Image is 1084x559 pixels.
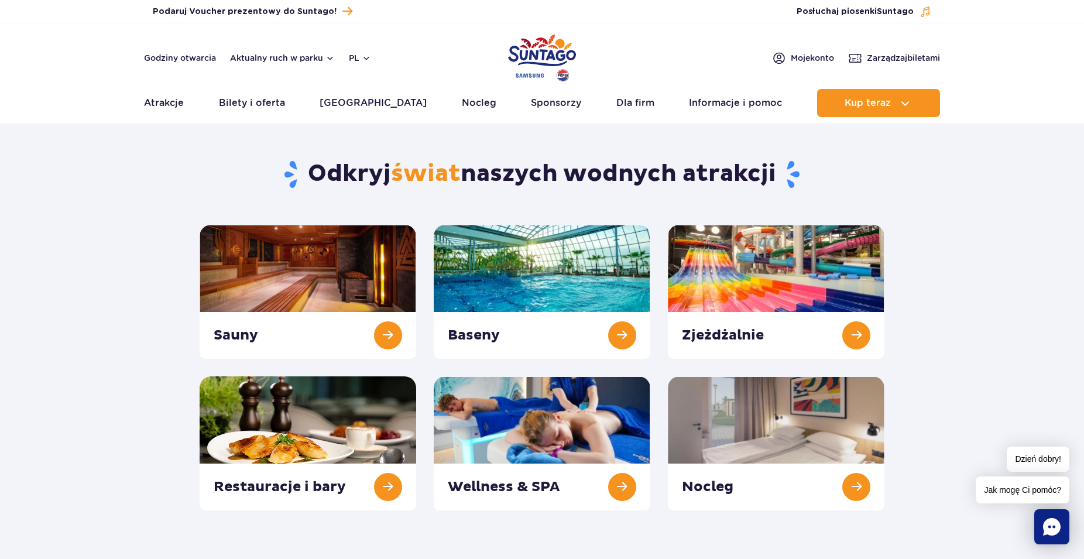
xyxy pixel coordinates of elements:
a: Sponsorzy [531,89,581,117]
span: Posłuchaj piosenki [797,6,914,18]
div: Chat [1034,509,1069,544]
a: Dla firm [616,89,654,117]
button: Posłuchaj piosenkiSuntago [797,6,931,18]
span: Kup teraz [845,98,891,108]
span: Suntago [877,8,914,16]
a: Bilety i oferta [219,89,285,117]
button: pl [349,52,371,64]
a: Mojekonto [772,51,834,65]
button: Kup teraz [817,89,940,117]
a: [GEOGRAPHIC_DATA] [320,89,427,117]
a: Park of Poland [508,29,576,83]
span: Podaruj Voucher prezentowy do Suntago! [153,6,337,18]
a: Atrakcje [144,89,184,117]
span: Moje konto [791,52,834,64]
span: Zarządzaj biletami [867,52,940,64]
span: Dzień dobry! [1007,447,1069,472]
a: Nocleg [462,89,496,117]
span: świat [391,159,461,188]
a: Godziny otwarcia [144,52,216,64]
h1: Odkryj naszych wodnych atrakcji [200,159,885,190]
a: Zarządzajbiletami [848,51,940,65]
a: Podaruj Voucher prezentowy do Suntago! [153,4,352,19]
a: Informacje i pomoc [689,89,782,117]
button: Aktualny ruch w parku [230,53,335,63]
span: Jak mogę Ci pomóc? [976,476,1069,503]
